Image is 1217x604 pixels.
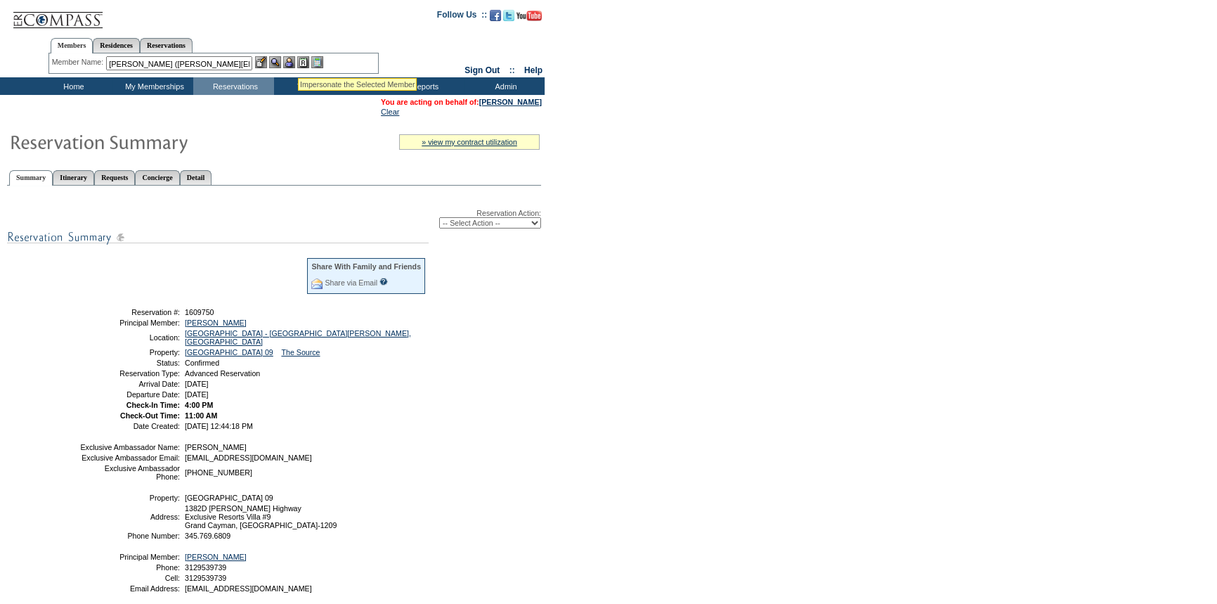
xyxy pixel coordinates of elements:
[185,359,219,367] span: Confirmed
[79,329,180,346] td: Location:
[193,77,274,95] td: Reservations
[93,38,140,53] a: Residences
[503,10,514,21] img: Follow us on Twitter
[422,138,517,146] a: » view my contract utilization
[79,359,180,367] td: Status:
[516,14,542,23] a: Subscribe to our YouTube Channel
[79,380,180,388] td: Arrival Date:
[51,38,93,53] a: Members
[79,390,180,399] td: Departure Date:
[185,401,213,409] span: 4:00 PM
[524,65,542,75] a: Help
[479,98,542,106] a: [PERSON_NAME]
[32,77,112,95] td: Home
[79,584,180,593] td: Email Address:
[464,65,500,75] a: Sign Out
[185,468,252,477] span: [PHONE_NUMBER]
[185,574,226,582] span: 3129539739
[185,348,273,356] a: [GEOGRAPHIC_DATA] 09
[381,108,399,116] a: Clear
[79,553,180,561] td: Principal Member:
[281,348,320,356] a: The Source
[126,401,180,409] strong: Check-In Time:
[379,278,388,285] input: What is this?
[269,56,281,68] img: View
[79,308,180,316] td: Reservation #:
[79,369,180,378] td: Reservation Type:
[185,443,247,451] span: [PERSON_NAME]
[185,380,209,388] span: [DATE]
[53,170,94,185] a: Itinerary
[185,422,253,430] span: [DATE] 12:44:18 PM
[185,553,247,561] a: [PERSON_NAME]
[79,494,180,502] td: Property:
[185,494,273,502] span: [GEOGRAPHIC_DATA] 09
[52,56,106,68] div: Member Name:
[283,56,295,68] img: Impersonate
[79,464,180,481] td: Exclusive Ambassador Phone:
[325,278,377,287] a: Share via Email
[311,56,323,68] img: b_calculator.gif
[490,10,501,21] img: Become our fan on Facebook
[437,8,487,25] td: Follow Us ::
[112,77,193,95] td: My Memberships
[120,411,180,420] strong: Check-Out Time:
[185,308,214,316] span: 1609750
[516,11,542,21] img: Subscribe to our YouTube Channel
[464,77,545,95] td: Admin
[140,38,193,53] a: Reservations
[7,209,541,229] div: Reservation Action:
[185,390,209,399] span: [DATE]
[185,454,312,462] span: [EMAIL_ADDRESS][DOMAIN_NAME]
[311,262,421,271] div: Share With Family and Friends
[185,411,217,420] span: 11:00 AM
[255,56,267,68] img: b_edit.gif
[509,65,515,75] span: ::
[79,454,180,462] td: Exclusive Ambassador Email:
[381,98,542,106] span: You are acting on behalf of:
[185,369,260,378] span: Advanced Reservation
[135,170,179,185] a: Concierge
[383,77,464,95] td: Reports
[79,574,180,582] td: Cell:
[185,504,337,529] span: 1382D [PERSON_NAME] Highway Exclusive Resorts Villa #9 Grand Cayman, [GEOGRAPHIC_DATA]-1209
[300,80,415,89] div: Impersonate the Selected Member
[79,319,180,327] td: Principal Member:
[79,348,180,356] td: Property:
[79,563,180,572] td: Phone:
[274,77,383,95] td: Vacation Collection
[185,319,247,327] a: [PERSON_NAME]
[185,329,411,346] a: [GEOGRAPHIC_DATA] - [GEOGRAPHIC_DATA][PERSON_NAME], [GEOGRAPHIC_DATA]
[94,170,135,185] a: Requests
[7,229,429,246] img: subTtlResSummary.gif
[490,14,501,23] a: Become our fan on Facebook
[9,170,53,186] a: Summary
[180,170,212,185] a: Detail
[297,56,309,68] img: Reservations
[9,127,290,155] img: Reservaton Summary
[503,14,514,23] a: Follow us on Twitter
[79,532,180,540] td: Phone Number:
[79,443,180,451] td: Exclusive Ambassador Name:
[185,532,230,540] span: 345.769.6809
[79,422,180,430] td: Date Created:
[185,584,312,593] span: [EMAIL_ADDRESS][DOMAIN_NAME]
[185,563,226,572] span: 3129539739
[79,504,180,529] td: Address:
